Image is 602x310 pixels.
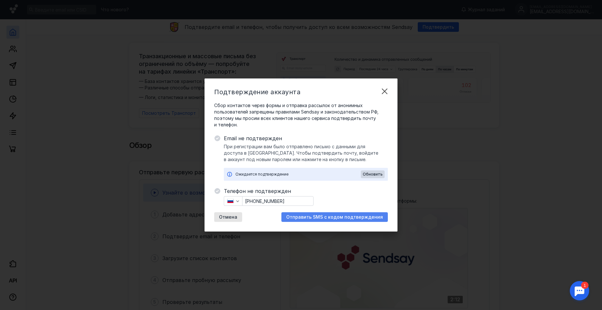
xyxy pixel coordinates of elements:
span: При регистрации вам было отправлено письмо с данными для доступа в [GEOGRAPHIC_DATA]. Чтобы подтв... [224,143,388,163]
span: Отмена [219,214,237,220]
div: 1 [14,4,22,11]
span: Подтверждение аккаунта [214,88,300,96]
div: Ожидается подтверждение [235,171,361,178]
button: Обновить [361,170,385,178]
button: Отправить SMS с кодом подтверждения [281,212,388,222]
button: Отмена [214,212,242,222]
span: Обновить [363,172,383,177]
span: Телефон не подтвержден [224,187,388,195]
span: Сбор контактов через формы и отправка рассылок от анонимных пользователей запрещены правилами Sen... [214,102,388,128]
span: Email не подтвержден [224,134,388,142]
span: Отправить SMS с кодом подтверждения [286,214,383,220]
